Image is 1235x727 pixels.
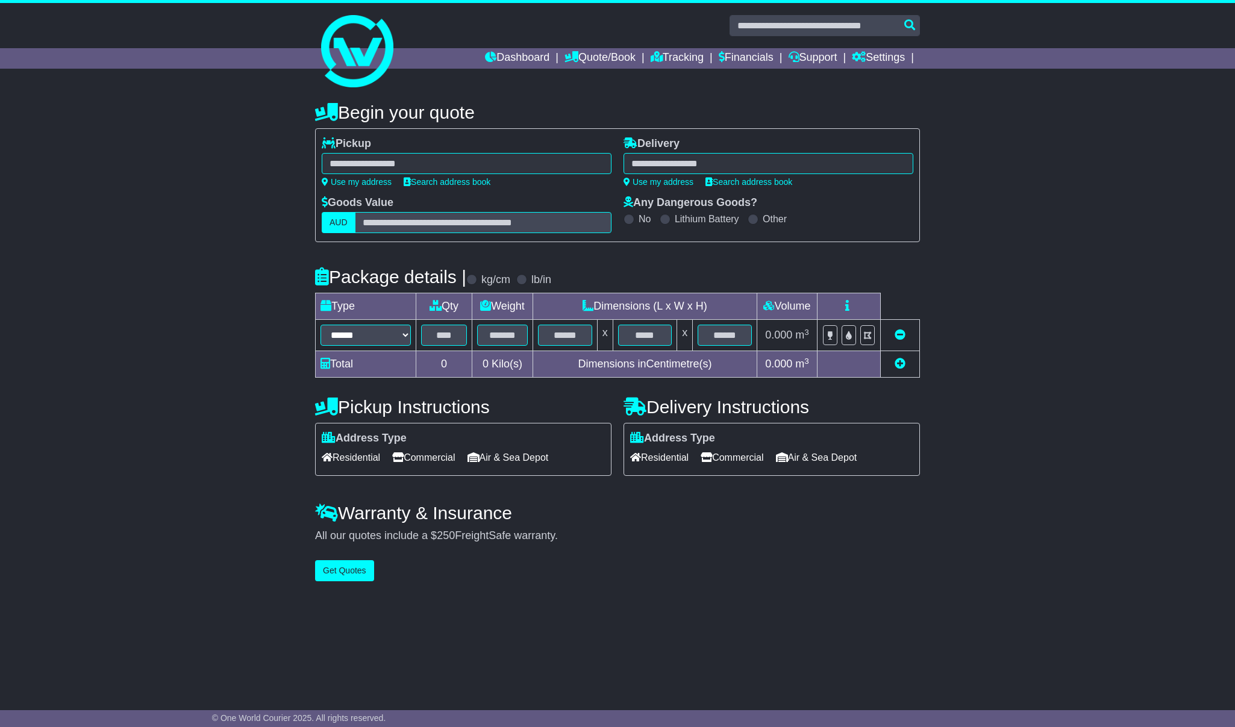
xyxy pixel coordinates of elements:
[315,267,466,287] h4: Package details |
[765,358,792,370] span: 0.000
[531,273,551,287] label: lb/in
[315,397,611,417] h4: Pickup Instructions
[651,48,704,69] a: Tracking
[795,329,809,341] span: m
[719,48,774,69] a: Financials
[322,448,380,467] span: Residential
[804,328,809,337] sup: 3
[533,293,757,320] td: Dimensions (L x W x H)
[765,329,792,341] span: 0.000
[392,448,455,467] span: Commercial
[316,351,416,378] td: Total
[795,358,809,370] span: m
[322,212,355,233] label: AUD
[533,351,757,378] td: Dimensions in Centimetre(s)
[437,529,455,541] span: 250
[322,432,407,445] label: Address Type
[564,48,636,69] a: Quote/Book
[895,329,905,341] a: Remove this item
[639,213,651,225] label: No
[624,397,920,417] h4: Delivery Instructions
[467,448,549,467] span: Air & Sea Depot
[895,358,905,370] a: Add new item
[630,432,715,445] label: Address Type
[677,320,693,351] td: x
[416,293,472,320] td: Qty
[789,48,837,69] a: Support
[322,137,371,151] label: Pickup
[852,48,905,69] a: Settings
[483,358,489,370] span: 0
[404,177,490,187] a: Search address book
[624,137,680,151] label: Delivery
[597,320,613,351] td: x
[416,351,472,378] td: 0
[315,102,920,122] h4: Begin your quote
[624,196,757,210] label: Any Dangerous Goods?
[316,293,416,320] td: Type
[481,273,510,287] label: kg/cm
[322,196,393,210] label: Goods Value
[701,448,763,467] span: Commercial
[472,293,533,320] td: Weight
[804,357,809,366] sup: 3
[322,177,392,187] a: Use my address
[675,213,739,225] label: Lithium Battery
[763,213,787,225] label: Other
[472,351,533,378] td: Kilo(s)
[315,529,920,543] div: All our quotes include a $ FreightSafe warranty.
[705,177,792,187] a: Search address book
[212,713,386,723] span: © One World Courier 2025. All rights reserved.
[630,448,689,467] span: Residential
[776,448,857,467] span: Air & Sea Depot
[485,48,549,69] a: Dashboard
[315,560,374,581] button: Get Quotes
[757,293,817,320] td: Volume
[624,177,693,187] a: Use my address
[315,503,920,523] h4: Warranty & Insurance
